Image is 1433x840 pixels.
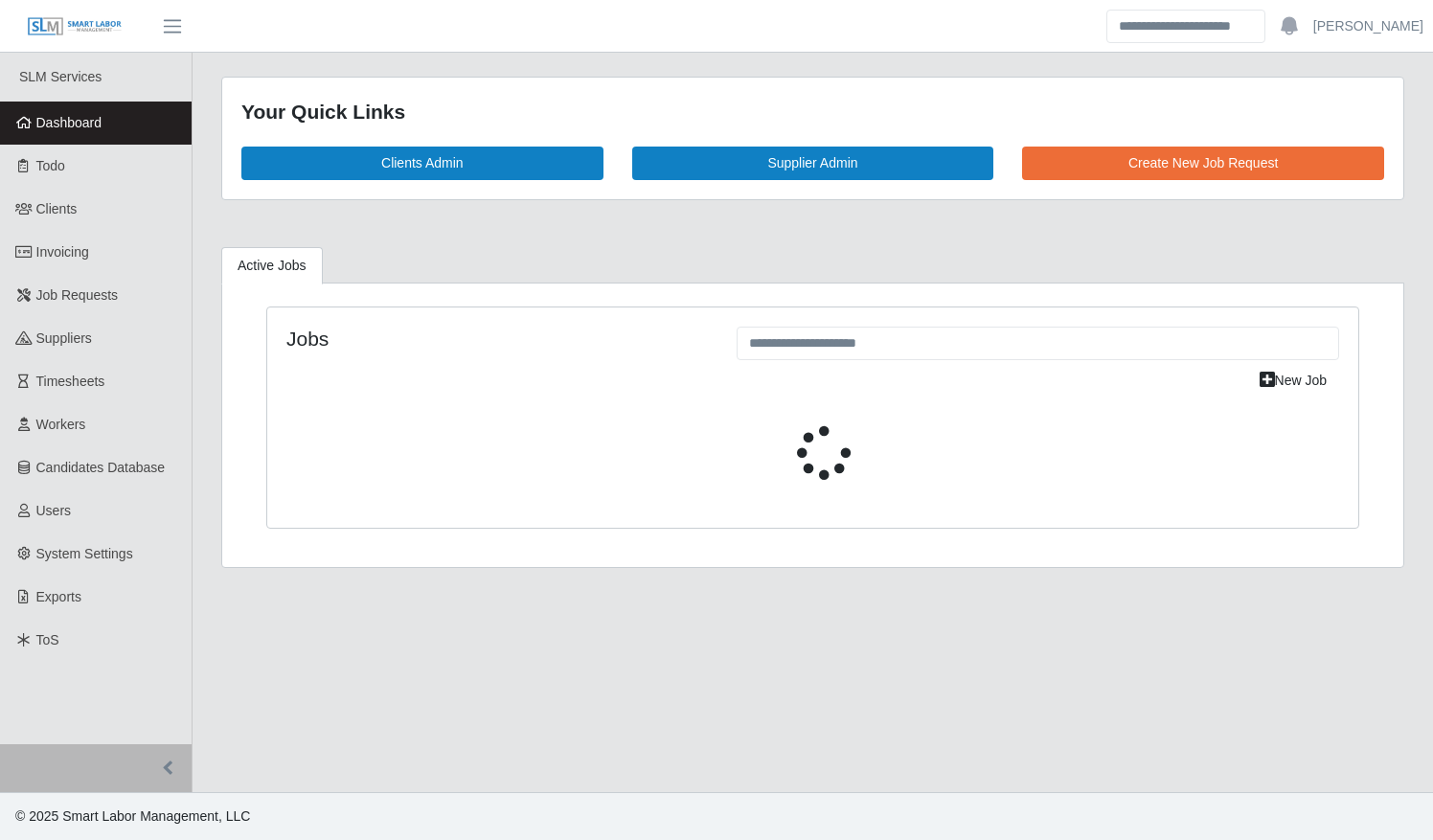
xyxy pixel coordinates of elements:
a: Create New Job Request [1022,147,1384,180]
span: Todo [36,158,65,173]
input: Search [1106,10,1265,43]
a: Supplier Admin [632,147,994,180]
span: Timesheets [36,374,105,389]
span: Job Requests [36,287,119,303]
a: New Job [1247,364,1339,397]
span: System Settings [36,546,133,561]
a: Clients Admin [241,147,603,180]
span: ToS [36,632,59,647]
span: Dashboard [36,115,102,130]
img: SLM Logo [27,16,123,37]
span: Candidates Database [36,460,166,475]
span: Exports [36,589,81,604]
span: SLM Services [19,69,102,84]
a: [PERSON_NAME] [1313,16,1423,36]
h4: Jobs [286,327,708,351]
span: Invoicing [36,244,89,260]
span: Clients [36,201,78,216]
div: Your Quick Links [241,97,1384,127]
a: Active Jobs [221,247,323,284]
span: Users [36,503,72,518]
span: Workers [36,417,86,432]
span: Suppliers [36,330,92,346]
span: © 2025 Smart Labor Management, LLC [15,808,250,824]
